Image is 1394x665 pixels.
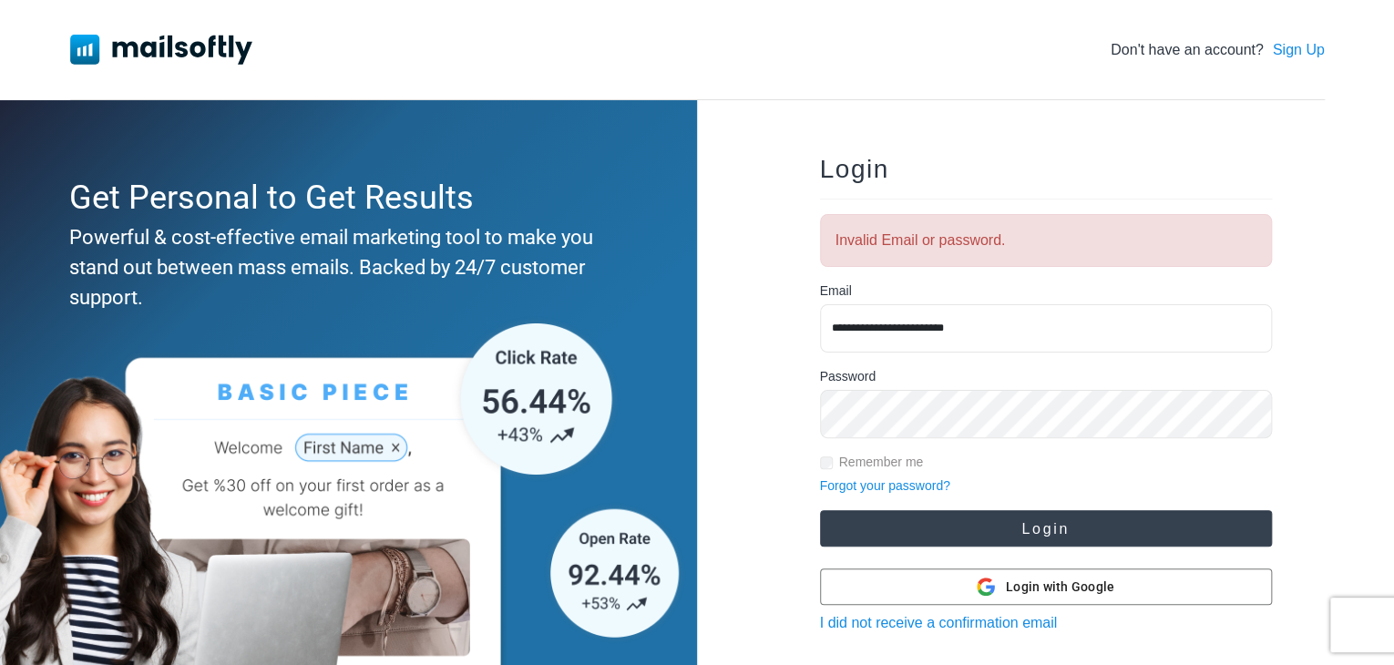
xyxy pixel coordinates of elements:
[820,478,950,493] a: Forgot your password?
[1273,39,1325,61] a: Sign Up
[1006,578,1114,597] span: Login with Google
[69,222,620,312] div: Powerful & cost-effective email marketing tool to make you stand out between mass emails. Backed ...
[820,615,1058,630] a: I did not receive a confirmation email
[820,214,1272,267] div: Invalid Email or password.
[70,35,252,64] img: Mailsoftly
[820,281,852,301] label: Email
[69,173,620,222] div: Get Personal to Get Results
[820,367,876,386] label: Password
[1111,39,1325,61] div: Don't have an account?
[839,453,924,472] label: Remember me
[820,155,889,183] span: Login
[820,568,1272,605] button: Login with Google
[820,510,1272,547] button: Login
